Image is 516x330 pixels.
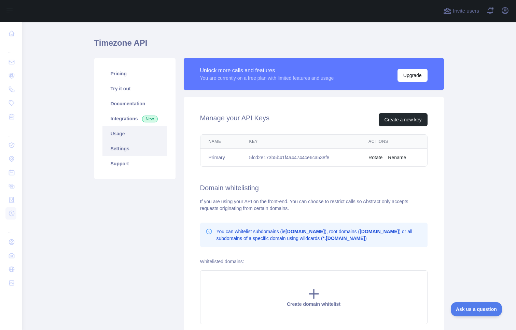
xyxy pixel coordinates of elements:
[200,183,428,193] h2: Domain whitelisting
[5,41,16,55] div: ...
[102,126,167,141] a: Usage
[285,229,325,234] b: [DOMAIN_NAME]
[94,37,444,54] h1: Timezone API
[5,221,16,235] div: ...
[451,302,502,316] iframe: Toggle Customer Support
[241,149,360,167] td: 5fcd2e173b5b41f4a44744ce6ca538f8
[379,113,428,126] button: Create a new key
[200,198,428,212] div: If you are using your API on the front-end. You can choose to restrict calls so Abstract only acc...
[142,116,158,122] span: New
[102,141,167,156] a: Settings
[368,154,382,161] button: Rotate
[200,66,334,75] div: Unlock more calls and features
[442,5,480,16] button: Invite users
[5,124,16,138] div: ...
[360,135,427,149] th: Actions
[200,135,241,149] th: Name
[102,111,167,126] a: Integrations New
[217,228,422,242] p: You can whitelist subdomains (ie ), root domains ( ) or all subdomains of a specific domain using...
[102,66,167,81] a: Pricing
[287,301,340,307] span: Create domain whitelist
[453,7,479,15] span: Invite users
[200,149,241,167] td: Primary
[200,75,334,81] div: You are currently on a free plan with limited features and usage
[323,236,365,241] b: *.[DOMAIN_NAME]
[388,154,406,161] button: Rename
[200,113,269,126] h2: Manage your API Keys
[360,229,399,234] b: [DOMAIN_NAME]
[398,69,428,82] button: Upgrade
[102,96,167,111] a: Documentation
[241,135,360,149] th: Key
[102,81,167,96] a: Try it out
[200,259,244,264] label: Whitelisted domains:
[102,156,167,171] a: Support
